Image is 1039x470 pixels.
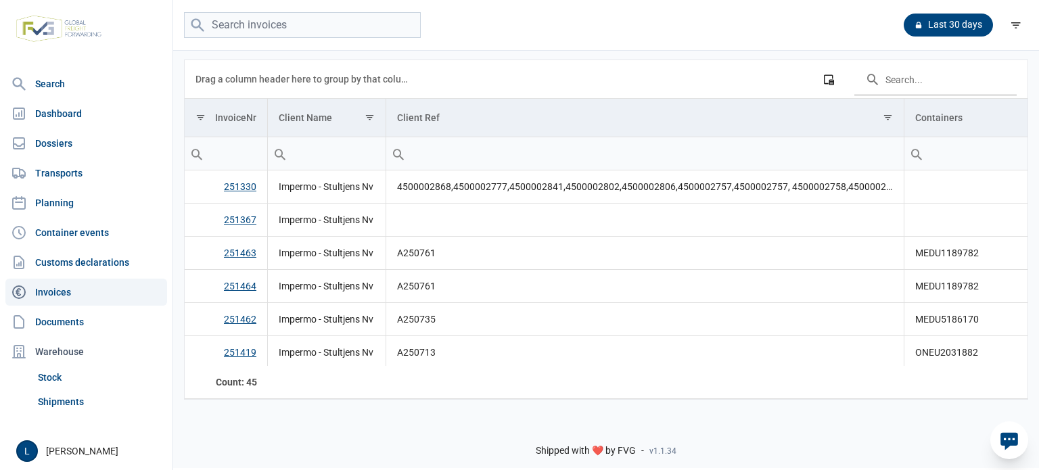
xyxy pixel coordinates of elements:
[224,214,256,225] a: 251367
[185,99,268,137] td: Column InvoiceNr
[386,336,904,369] td: A250713
[5,338,167,365] div: Warehouse
[16,440,164,462] div: [PERSON_NAME]
[268,204,386,237] td: Impermo - Stultjens Nv
[268,137,386,170] td: Filter cell
[195,68,413,90] div: Drag a column header here to group by that column
[224,347,256,358] a: 251419
[32,390,167,414] a: Shipments
[268,336,386,369] td: Impermo - Stultjens Nv
[397,112,440,123] div: Client Ref
[386,137,904,170] input: Filter cell
[32,365,167,390] a: Stock
[386,99,904,137] td: Column Client Ref
[5,160,167,187] a: Transports
[195,60,1017,98] div: Data grid toolbar
[915,112,963,123] div: Containers
[5,130,167,157] a: Dossiers
[641,445,644,457] span: -
[185,137,267,170] input: Filter cell
[268,303,386,336] td: Impermo - Stultjens Nv
[386,237,904,270] td: A250761
[185,60,1028,399] div: Data grid with 45 rows and 9 columns
[224,248,256,258] a: 251463
[386,303,904,336] td: A250735
[195,375,257,389] div: InvoiceNr Count: 45
[904,137,929,170] div: Search box
[386,270,904,303] td: A250761
[816,67,841,91] div: Column Chooser
[5,219,167,246] a: Container events
[1004,13,1028,37] div: filter
[386,170,904,204] td: 4500002868,4500002777,4500002841,4500002802,4500002806,4500002757,4500002757, 4500002758,4500002759
[5,70,167,97] a: Search
[536,445,636,457] span: Shipped with ❤️ by FVG
[268,270,386,303] td: Impermo - Stultjens Nv
[279,112,332,123] div: Client Name
[386,137,904,170] td: Filter cell
[904,14,993,37] div: Last 30 days
[268,237,386,270] td: Impermo - Stultjens Nv
[195,112,206,122] span: Show filter options for column 'InvoiceNr'
[268,170,386,204] td: Impermo - Stultjens Nv
[5,308,167,335] a: Documents
[854,63,1017,95] input: Search in the data grid
[268,137,386,170] input: Filter cell
[16,440,38,462] button: L
[386,137,411,170] div: Search box
[224,281,256,291] a: 251464
[5,249,167,276] a: Customs declarations
[11,10,107,47] img: FVG - Global freight forwarding
[268,137,292,170] div: Search box
[185,137,268,170] td: Filter cell
[224,314,256,325] a: 251462
[185,137,209,170] div: Search box
[5,279,167,306] a: Invoices
[224,181,256,192] a: 251330
[5,189,167,216] a: Planning
[883,112,893,122] span: Show filter options for column 'Client Ref'
[649,446,676,456] span: v1.1.34
[5,100,167,127] a: Dashboard
[184,12,421,39] input: Search invoices
[268,99,386,137] td: Column Client Name
[215,112,256,123] div: InvoiceNr
[365,112,375,122] span: Show filter options for column 'Client Name'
